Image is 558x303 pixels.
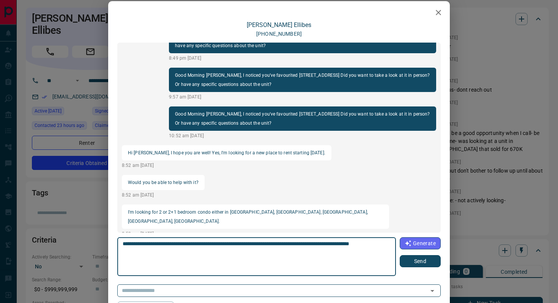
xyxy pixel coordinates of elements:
p: 10:52 am [DATE] [169,132,436,139]
p: 8:52 am [DATE] [122,192,205,198]
a: [PERSON_NAME] Ellibes [247,21,311,29]
p: Good Morning [PERSON_NAME], I noticed you've favourited [STREET_ADDRESS] Did you want to take a l... [175,71,430,89]
button: Generate [400,237,441,249]
p: Would you be able to help with it? [128,178,199,187]
button: Open [427,286,438,296]
p: Hi [PERSON_NAME], I hope you are well! Yes, I'm looking for a new place to rent starting [DATE]. [128,148,325,157]
button: Send [400,255,441,267]
p: I'm looking for 2 or 2+1 bedroom condo either in [GEOGRAPHIC_DATA], [GEOGRAPHIC_DATA], [GEOGRAPHI... [128,208,383,226]
p: 8:53 am [DATE] [122,230,389,237]
p: 9:57 am [DATE] [169,94,436,100]
p: 8:52 am [DATE] [122,162,331,169]
p: Good Morning [PERSON_NAME], I noticed you've favourited [STREET_ADDRESS] Did you want to take a l... [175,109,430,128]
p: 8:49 pm [DATE] [169,55,436,62]
p: [PHONE_NUMBER] [256,30,302,38]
